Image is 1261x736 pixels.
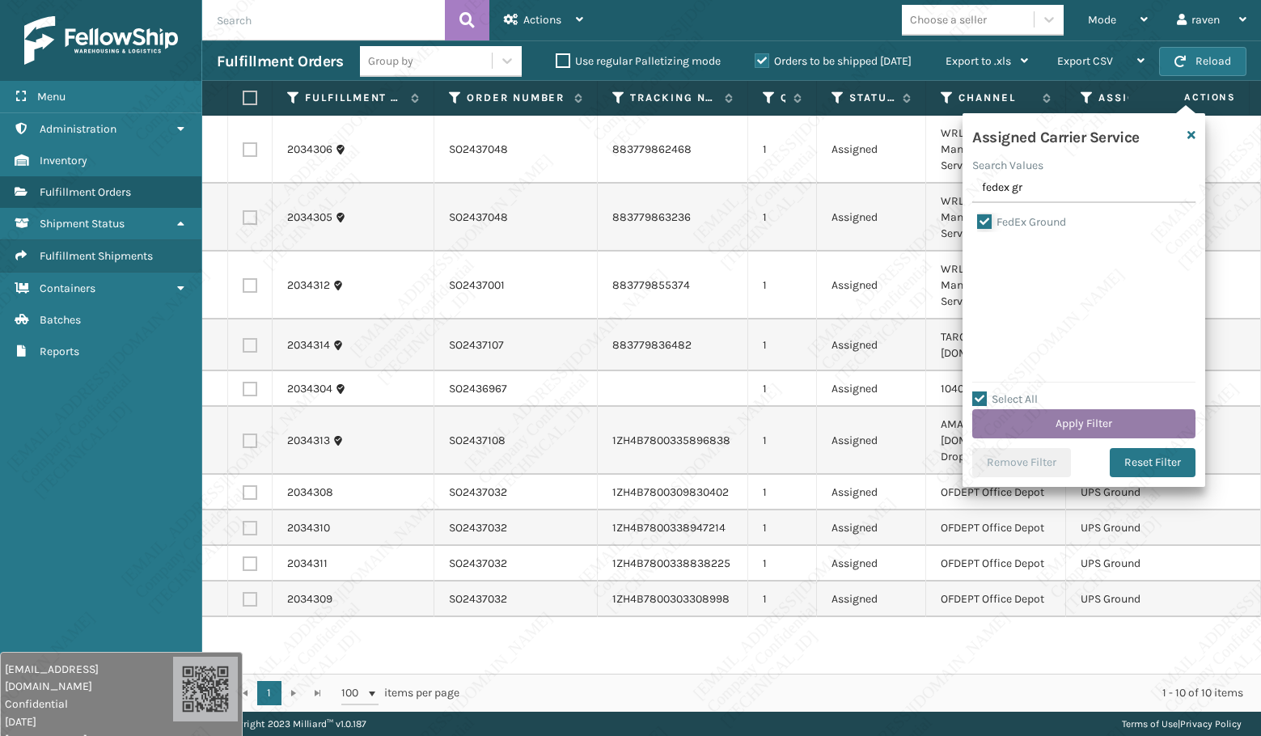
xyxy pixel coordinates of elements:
a: 2034314 [287,337,330,353]
a: 2034306 [287,142,332,158]
td: SO2437107 [434,319,598,371]
span: Export to .xls [946,54,1011,68]
td: Assigned [817,475,926,510]
span: Containers [40,281,95,295]
button: Remove Filter [972,448,1071,477]
label: Tracking Number [630,91,717,105]
a: 883779862468 [612,142,692,156]
td: SO2437032 [434,475,598,510]
td: 1 [748,116,817,184]
td: WRLDMK Cost Plus Management Services [926,184,1066,252]
td: 1 [748,546,817,582]
td: Assigned [817,116,926,184]
span: [EMAIL_ADDRESS][DOMAIN_NAME] [5,661,173,695]
a: Terms of Use [1122,718,1178,730]
a: 2034308 [287,484,333,501]
td: SO2437032 [434,582,598,617]
span: 100 [341,685,366,701]
a: 2034305 [287,209,332,226]
span: Administration [40,122,116,136]
td: SO2437108 [434,407,598,475]
td: 1 [748,319,817,371]
a: 1 [257,681,281,705]
a: 2034309 [287,591,332,607]
td: Assigned [817,319,926,371]
button: Reload [1159,47,1246,76]
span: [DATE] [5,713,173,730]
td: SO2437032 [434,510,598,546]
span: Fulfillment Orders [40,185,131,199]
td: SO2437032 [434,546,598,582]
img: logo [24,16,178,65]
label: Fulfillment Order Id [305,91,403,105]
td: AMAZOWA-DS [DOMAIN_NAME] Dropship [926,407,1066,475]
a: 2034311 [287,556,328,572]
td: SO2437048 [434,116,598,184]
td: OFDEPT Office Depot [926,546,1066,582]
a: 1ZH4B7800335896838 [612,434,730,447]
h4: Assigned Carrier Service [972,123,1140,147]
td: UPS Ground [1066,510,1221,546]
a: 883779855374 [612,278,690,292]
span: Confidential [5,696,173,713]
td: 1 [748,510,817,546]
td: Assigned [817,252,926,319]
td: UPS Ground [1066,582,1221,617]
span: Export CSV [1057,54,1113,68]
td: Assigned [817,184,926,252]
label: Select All [972,392,1038,406]
button: Reset Filter [1110,448,1195,477]
td: Assigned [817,582,926,617]
a: 1ZH4B7800338838225 [612,556,730,570]
span: Inventory [40,154,87,167]
td: SO2437048 [434,184,598,252]
span: Reports [40,345,79,358]
p: Copyright 2023 Milliard™ v 1.0.187 [222,712,366,736]
a: 883779836482 [612,338,692,352]
label: FedEx Ground [977,215,1066,229]
td: TARGMN [DOMAIN_NAME] [926,319,1066,371]
td: Assigned [817,407,926,475]
span: items per page [341,681,459,705]
td: 1 [748,184,817,252]
a: Privacy Policy [1180,718,1242,730]
td: WRLDMK Cost Plus Management Services [926,252,1066,319]
td: 1 [748,475,817,510]
span: Menu [37,90,66,104]
td: OFDEPT Office Depot [926,510,1066,546]
td: Assigned [817,510,926,546]
span: Batches [40,313,81,327]
div: 1 - 10 of 10 items [482,685,1243,701]
td: UPS Ground [1066,475,1221,510]
td: 1040 Aaron's LLC [926,371,1066,407]
label: Order Number [467,91,566,105]
td: UPS Ground [1066,546,1221,582]
div: | [1122,712,1242,736]
button: Apply Filter [972,409,1195,438]
a: 1ZH4B7800309830402 [612,485,729,499]
div: Group by [368,53,413,70]
a: 2034313 [287,433,330,449]
td: 1 [748,407,817,475]
label: Search Values [972,157,1043,174]
td: SO2436967 [434,371,598,407]
td: 1 [748,371,817,407]
label: Use regular Palletizing mode [556,54,721,68]
div: Choose a seller [910,11,987,28]
span: Actions [523,13,561,27]
span: Fulfillment Shipments [40,249,153,263]
td: OFDEPT Office Depot [926,475,1066,510]
a: 2034310 [287,520,330,536]
h3: Fulfillment Orders [217,52,343,71]
td: 1 [748,252,817,319]
a: 2034312 [287,277,330,294]
label: Orders to be shipped [DATE] [755,54,912,68]
label: Assigned Carrier Service [1098,91,1189,105]
td: Assigned [817,546,926,582]
label: Status [849,91,895,105]
td: Assigned [817,371,926,407]
a: 2034304 [287,381,332,397]
td: SO2437001 [434,252,598,319]
label: Quantity [781,91,785,105]
td: OFDEPT Office Depot [926,582,1066,617]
